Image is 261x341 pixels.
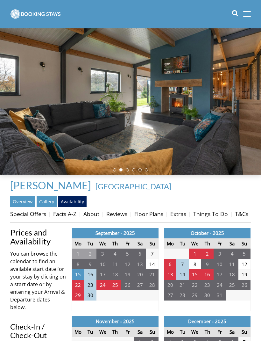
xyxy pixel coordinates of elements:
th: Fr [214,238,226,249]
th: Th [109,327,121,337]
th: Tu [176,238,189,249]
th: Sa [226,327,238,337]
th: Th [201,238,214,249]
a: [GEOGRAPHIC_DATA] [95,182,171,191]
td: 24 [214,280,226,290]
th: Sa [134,327,146,337]
td: 25 [226,280,238,290]
th: Mo [164,327,176,337]
a: Facts A-Z [53,210,76,218]
th: Tu [84,238,96,249]
td: 10 [214,259,226,270]
td: 22 [72,280,84,290]
td: 23 [84,280,96,290]
a: Floor Plans [134,210,163,218]
td: 28 [146,280,159,290]
td: 21 [146,269,159,280]
td: 30 [201,290,214,301]
th: Fr [121,238,134,249]
th: Su [238,327,251,337]
th: We [96,327,109,337]
td: 29 [72,290,84,301]
th: Mo [72,327,84,337]
td: 12 [121,259,134,270]
th: December - 2025 [164,316,251,327]
th: Tu [176,327,189,337]
td: 26 [238,280,251,290]
td: 17 [214,269,226,280]
th: Fr [121,327,134,337]
td: 23 [201,280,214,290]
th: Tu [84,327,96,337]
th: Fr [214,327,226,337]
td: 16 [84,269,96,280]
a: Overview [10,196,35,207]
td: 2 [201,249,214,259]
td: 10 [96,259,109,270]
th: October - 2025 [164,228,251,238]
td: 8 [72,259,84,270]
td: 9 [201,259,214,270]
td: 18 [226,269,238,280]
td: 13 [134,259,146,270]
a: Things To Do [193,210,228,218]
td: 19 [238,269,251,280]
td: 15 [189,269,201,280]
td: 7 [146,249,159,259]
td: 11 [109,259,121,270]
a: Reviews [106,210,127,218]
td: 11 [226,259,238,270]
td: 12 [238,259,251,270]
td: 30 [84,290,96,301]
td: 27 [134,280,146,290]
td: 25 [109,280,121,290]
td: 6 [164,259,176,270]
td: 26 [121,280,134,290]
th: Su [146,327,159,337]
h3: Check-In / Check-Out [10,323,67,339]
td: 7 [176,259,189,270]
td: 5 [121,249,134,259]
th: We [189,327,201,337]
span: [PERSON_NAME] [10,179,91,192]
td: 21 [176,280,189,290]
td: 27 [164,290,176,301]
a: Extras [170,210,186,218]
td: 3 [214,249,226,259]
td: 1 [189,249,201,259]
td: 3 [96,249,109,259]
img: BookingStays [10,8,61,20]
td: 4 [109,249,121,259]
th: Th [109,238,121,249]
p: You can browse the calendar to find an available start date for your stay by clicking on a start ... [10,250,67,311]
td: 14 [146,259,159,270]
th: We [96,238,109,249]
td: 2 [84,249,96,259]
td: 13 [164,269,176,280]
td: 16 [201,269,214,280]
td: 22 [189,280,201,290]
td: 20 [134,269,146,280]
td: 1 [72,249,84,259]
th: Sa [226,238,238,249]
a: Gallery [37,196,57,207]
a: About [83,210,99,218]
th: We [189,238,201,249]
th: Mo [164,238,176,249]
td: 4 [226,249,238,259]
span: - [93,182,171,191]
a: Prices and Availability [10,228,67,246]
td: 17 [96,269,109,280]
th: Sa [134,238,146,249]
td: 20 [164,280,176,290]
td: 9 [84,259,96,270]
td: 15 [72,269,84,280]
td: 6 [134,249,146,259]
th: September - 2025 [72,228,159,238]
th: Th [201,327,214,337]
th: Mo [72,238,84,249]
td: 31 [214,290,226,301]
a: Availability [58,196,87,207]
td: 14 [176,269,189,280]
